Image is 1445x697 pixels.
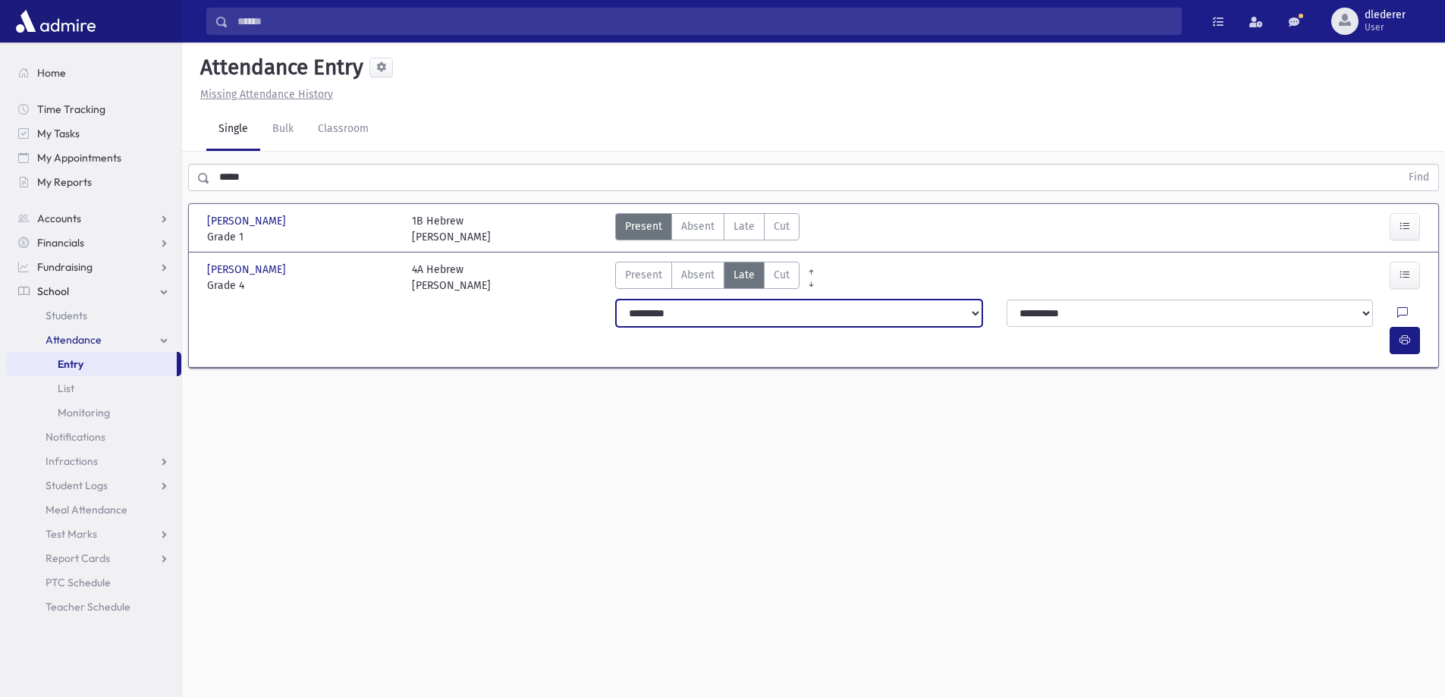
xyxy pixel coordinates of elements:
a: Single [206,108,260,151]
span: Present [625,218,662,234]
div: 4A Hebrew [PERSON_NAME] [412,262,491,294]
span: My Appointments [37,151,121,165]
span: Cut [774,218,790,234]
a: Students [6,303,181,328]
span: Test Marks [46,527,97,541]
span: Student Logs [46,479,108,492]
span: School [37,284,69,298]
span: Entry [58,357,83,371]
a: Financials [6,231,181,255]
a: Teacher Schedule [6,595,181,619]
span: Fundraising [37,260,93,274]
a: Infractions [6,449,181,473]
a: Time Tracking [6,97,181,121]
span: Infractions [46,454,98,468]
span: My Reports [37,175,92,189]
a: My Reports [6,170,181,194]
span: Teacher Schedule [46,600,130,614]
span: Students [46,309,87,322]
span: Report Cards [46,551,110,565]
span: Time Tracking [37,102,105,116]
a: Entry [6,352,177,376]
span: [PERSON_NAME] [207,262,289,278]
a: PTC Schedule [6,570,181,595]
span: PTC Schedule [46,576,111,589]
a: Meal Attendance [6,498,181,522]
span: Cut [774,267,790,283]
span: dlederer [1365,9,1406,21]
span: List [58,381,74,395]
span: Grade 1 [207,229,397,245]
span: Grade 4 [207,278,397,294]
h5: Attendance Entry [194,55,363,80]
a: Attendance [6,328,181,352]
button: Find [1399,165,1438,190]
a: Bulk [260,108,306,151]
span: [PERSON_NAME] [207,213,289,229]
span: User [1365,21,1406,33]
a: School [6,279,181,303]
span: Home [37,66,66,80]
div: 1B Hebrew [PERSON_NAME] [412,213,491,245]
a: List [6,376,181,400]
span: Notifications [46,430,105,444]
u: Missing Attendance History [200,88,333,101]
a: Accounts [6,206,181,231]
span: Present [625,267,662,283]
a: Missing Attendance History [194,88,333,101]
input: Search [228,8,1181,35]
a: Student Logs [6,473,181,498]
a: Classroom [306,108,381,151]
div: AttTypes [615,213,799,245]
span: My Tasks [37,127,80,140]
a: Test Marks [6,522,181,546]
span: Financials [37,236,84,250]
a: My Appointments [6,146,181,170]
a: Notifications [6,425,181,449]
span: Attendance [46,333,102,347]
a: Report Cards [6,546,181,570]
a: Home [6,61,181,85]
span: Absent [681,218,715,234]
span: Meal Attendance [46,503,127,516]
img: AdmirePro [12,6,99,36]
a: My Tasks [6,121,181,146]
span: Accounts [37,212,81,225]
span: Monitoring [58,406,110,419]
span: Late [733,267,755,283]
span: Absent [681,267,715,283]
span: Late [733,218,755,234]
a: Fundraising [6,255,181,279]
a: Monitoring [6,400,181,425]
div: AttTypes [615,262,799,294]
